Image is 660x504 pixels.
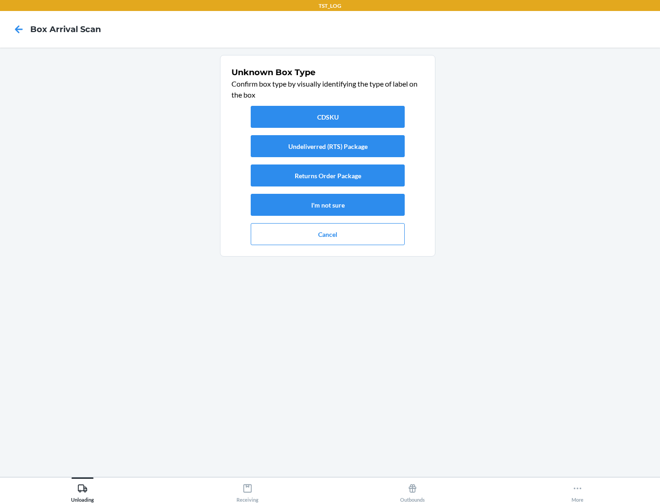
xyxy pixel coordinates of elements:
[400,480,425,503] div: Outbounds
[231,78,424,100] p: Confirm box type by visually identifying the type of label on the box
[236,480,258,503] div: Receiving
[251,135,405,157] button: Undeliverred (RTS) Package
[572,480,583,503] div: More
[251,223,405,245] button: Cancel
[30,23,101,35] h4: Box Arrival Scan
[251,194,405,216] button: I'm not sure
[165,477,330,503] button: Receiving
[319,2,341,10] p: TST_LOG
[330,477,495,503] button: Outbounds
[495,477,660,503] button: More
[71,480,94,503] div: Unloading
[251,164,405,186] button: Returns Order Package
[231,66,424,78] h1: Unknown Box Type
[251,106,405,128] button: CDSKU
